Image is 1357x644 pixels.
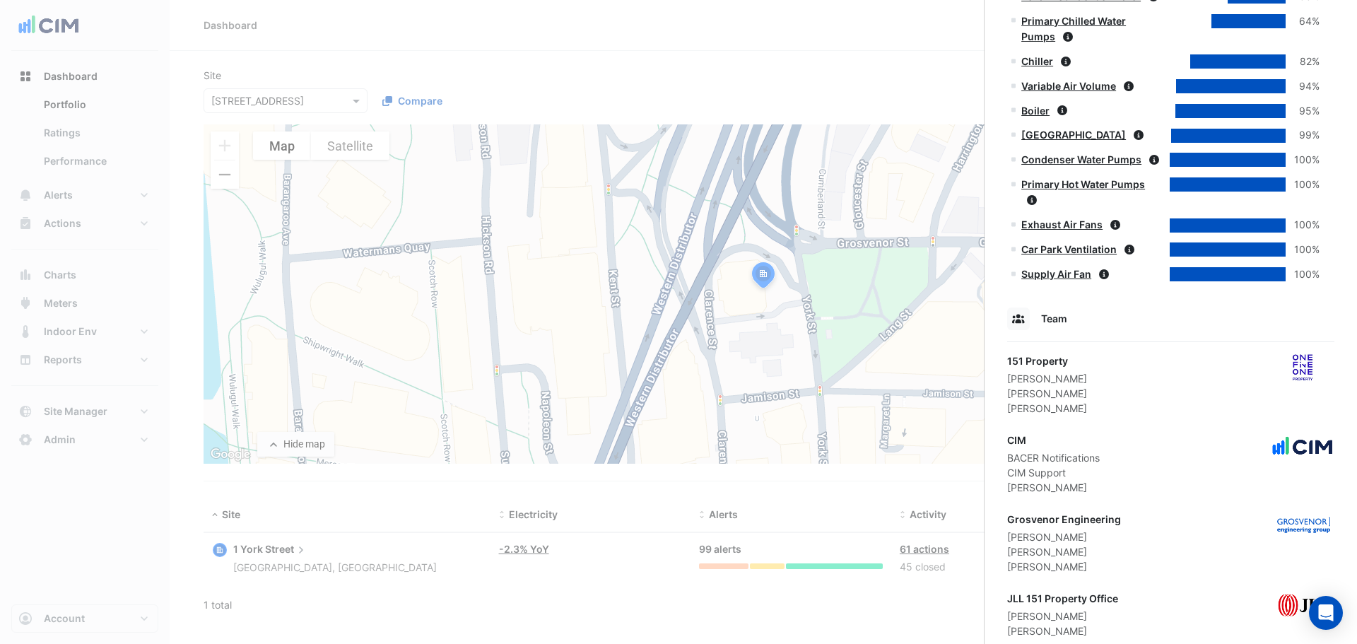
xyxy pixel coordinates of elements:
[1021,55,1053,67] a: Chiller
[1271,433,1334,461] img: CIM
[1286,152,1320,168] div: 100%
[1271,353,1334,382] img: 151 Property
[1007,450,1100,465] div: BACER Notifications
[1021,129,1126,141] a: [GEOGRAPHIC_DATA]
[1021,15,1126,43] a: Primary Chilled Water Pumps
[1286,242,1320,258] div: 100%
[1021,268,1091,280] a: Supply Air Fan
[1309,596,1343,630] div: Open Intercom Messenger
[1007,591,1118,606] div: JLL 151 Property Office
[1286,127,1320,144] div: 99%
[1007,544,1121,559] div: [PERSON_NAME]
[1271,512,1334,540] img: Grosvenor Engineering
[1007,371,1087,386] div: [PERSON_NAME]
[1271,591,1334,619] img: JLL 151 Property Office
[1007,386,1087,401] div: [PERSON_NAME]
[1286,217,1320,233] div: 100%
[1041,312,1067,324] span: Team
[1007,465,1100,480] div: CIM Support
[1021,80,1116,92] a: Variable Air Volume
[1007,529,1121,544] div: [PERSON_NAME]
[1021,178,1145,190] a: Primary Hot Water Pumps
[1007,609,1118,623] div: [PERSON_NAME]
[1007,623,1118,638] div: [PERSON_NAME]
[1021,243,1117,255] a: Car Park Ventilation
[1286,13,1320,30] div: 64%
[1021,105,1050,117] a: Boiler
[1286,78,1320,95] div: 94%
[1021,218,1103,230] a: Exhaust Air Fans
[1007,401,1087,416] div: [PERSON_NAME]
[1007,433,1100,447] div: CIM
[1286,54,1320,70] div: 82%
[1021,153,1141,165] a: Condenser Water Pumps
[1007,512,1121,527] div: Grosvenor Engineering
[1007,480,1100,495] div: [PERSON_NAME]
[1286,177,1320,193] div: 100%
[1007,353,1087,368] div: 151 Property
[1286,103,1320,119] div: 95%
[1007,559,1121,574] div: [PERSON_NAME]
[1286,267,1320,283] div: 100%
